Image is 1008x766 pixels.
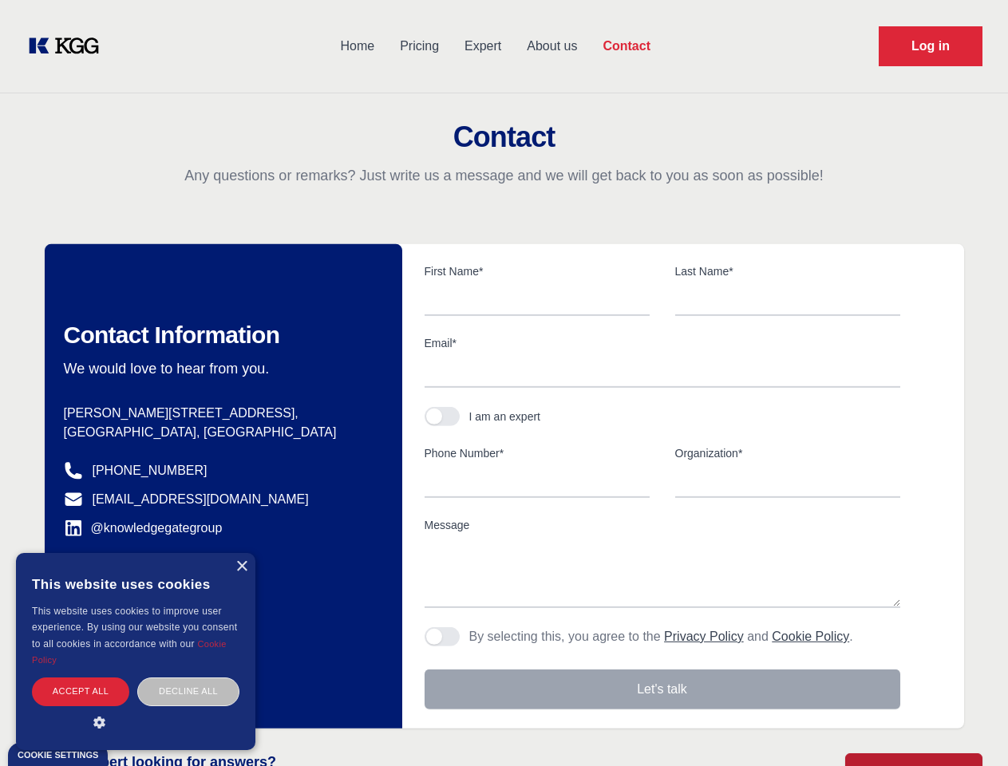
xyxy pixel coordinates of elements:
[64,359,377,378] p: We would love to hear from you.
[18,751,98,760] div: Cookie settings
[19,121,989,153] h2: Contact
[64,519,223,538] a: @knowledgegategroup
[387,26,452,67] a: Pricing
[137,677,239,705] div: Decline all
[928,689,1008,766] iframe: Chat Widget
[93,461,208,480] a: [PHONE_NUMBER]
[469,409,541,424] div: I am an expert
[452,26,514,67] a: Expert
[590,26,663,67] a: Contact
[32,677,129,705] div: Accept all
[64,321,377,349] h2: Contact Information
[514,26,590,67] a: About us
[469,627,853,646] p: By selecting this, you agree to the and .
[327,26,387,67] a: Home
[425,517,900,533] label: Message
[425,263,650,279] label: First Name*
[19,166,989,185] p: Any questions or remarks? Just write us a message and we will get back to you as soon as possible!
[425,669,900,709] button: Let's talk
[675,445,900,461] label: Organization*
[879,26,982,66] a: Request Demo
[664,630,744,643] a: Privacy Policy
[675,263,900,279] label: Last Name*
[93,490,309,509] a: [EMAIL_ADDRESS][DOMAIN_NAME]
[32,606,237,650] span: This website uses cookies to improve user experience. By using our website you consent to all coo...
[425,335,900,351] label: Email*
[64,404,377,423] p: [PERSON_NAME][STREET_ADDRESS],
[32,639,227,665] a: Cookie Policy
[425,445,650,461] label: Phone Number*
[235,561,247,573] div: Close
[64,423,377,442] p: [GEOGRAPHIC_DATA], [GEOGRAPHIC_DATA]
[26,34,112,59] a: KOL Knowledge Platform: Talk to Key External Experts (KEE)
[772,630,849,643] a: Cookie Policy
[32,565,239,603] div: This website uses cookies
